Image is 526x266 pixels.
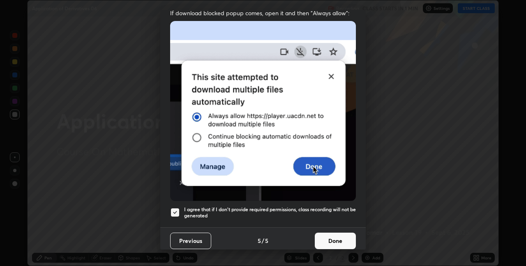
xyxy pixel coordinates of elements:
[170,233,211,249] button: Previous
[170,21,356,201] img: downloads-permission-blocked.gif
[262,236,264,245] h4: /
[170,9,356,17] span: If download blocked popup comes, open it and then "Always allow":
[315,233,356,249] button: Done
[184,206,356,219] h5: I agree that if I don't provide required permissions, class recording will not be generated
[265,236,268,245] h4: 5
[258,236,261,245] h4: 5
